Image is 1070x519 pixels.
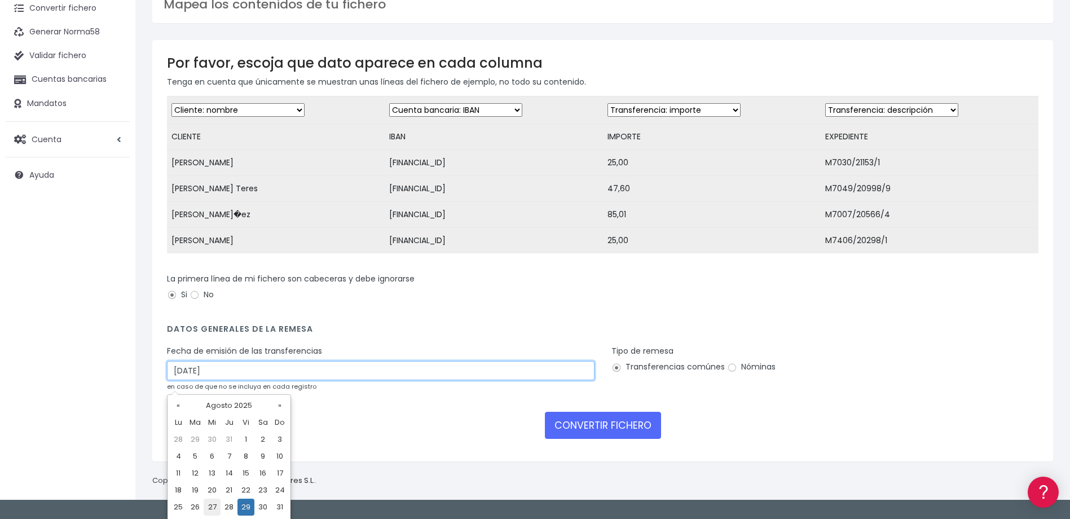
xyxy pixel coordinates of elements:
label: Nóminas [727,361,776,373]
a: Validar fichero [6,44,130,68]
th: Ju [221,414,237,431]
th: » [271,397,288,414]
td: 30 [254,499,271,516]
td: 28 [170,431,187,448]
h4: Datos generales de la remesa [167,324,1038,340]
td: 16 [254,465,271,482]
td: 21 [221,482,237,499]
td: 47,60 [603,176,821,202]
td: 26 [187,499,204,516]
a: Formatos [11,143,214,160]
a: Problemas habituales [11,160,214,178]
td: [FINANCIAL_ID] [385,150,602,176]
td: 24 [271,482,288,499]
td: 29 [187,431,204,448]
td: M7049/20998/9 [821,176,1038,202]
td: 28 [221,499,237,516]
td: 4 [170,448,187,465]
p: Copyright © 2025 . [152,475,316,487]
span: Ayuda [29,169,54,181]
td: [FINANCIAL_ID] [385,202,602,228]
td: IBAN [385,124,602,150]
h3: Por favor, escoja que dato aparece en cada columna [167,55,1038,71]
th: Agosto 2025 [187,397,271,414]
td: 31 [221,431,237,448]
th: Vi [237,414,254,431]
span: Cuenta [32,133,61,144]
a: POWERED BY ENCHANT [155,325,217,336]
p: Tenga en cuenta que únicamente se muestran unas líneas del fichero de ejemplo, no todo su contenido. [167,76,1038,88]
td: 17 [271,465,288,482]
div: Facturación [11,224,214,235]
div: Información general [11,78,214,89]
td: [PERSON_NAME] [167,150,385,176]
td: 11 [170,465,187,482]
td: 6 [204,448,221,465]
th: Ma [187,414,204,431]
td: 23 [254,482,271,499]
td: 5 [187,448,204,465]
td: CLIENTE [167,124,385,150]
label: Si [167,289,187,301]
a: Cuenta [6,127,130,151]
td: [PERSON_NAME] Teres [167,176,385,202]
td: 1 [237,431,254,448]
td: 25 [170,499,187,516]
td: 20 [204,482,221,499]
div: Convertir ficheros [11,125,214,135]
td: 10 [271,448,288,465]
td: EXPEDIENTE [821,124,1038,150]
td: 27 [204,499,221,516]
td: [FINANCIAL_ID] [385,176,602,202]
td: M7406/20298/1 [821,228,1038,254]
td: 15 [237,465,254,482]
th: « [170,397,187,414]
a: API [11,288,214,306]
td: 14 [221,465,237,482]
td: 7 [221,448,237,465]
td: 19 [187,482,204,499]
td: 3 [271,431,288,448]
label: La primera línea de mi fichero son cabeceras y debe ignorarse [167,273,415,285]
td: 31 [271,499,288,516]
button: Contáctanos [11,302,214,322]
a: Videotutoriales [11,178,214,195]
td: 12 [187,465,204,482]
a: Mandatos [6,92,130,116]
td: 9 [254,448,271,465]
label: Transferencias comúnes [611,361,725,373]
a: General [11,242,214,259]
td: 13 [204,465,221,482]
th: Sa [254,414,271,431]
td: 18 [170,482,187,499]
th: Lu [170,414,187,431]
a: Perfiles de empresas [11,195,214,213]
td: M7030/21153/1 [821,150,1038,176]
td: 8 [237,448,254,465]
td: 30 [204,431,221,448]
a: Información general [11,96,214,113]
div: Programadores [11,271,214,282]
td: 25,00 [603,150,821,176]
td: [PERSON_NAME]�ez [167,202,385,228]
td: 2 [254,431,271,448]
th: Mi [204,414,221,431]
td: IMPORTE [603,124,821,150]
button: CONVERTIR FICHERO [545,412,661,439]
a: Cuentas bancarias [6,68,130,91]
label: No [190,289,214,301]
td: M7007/20566/4 [821,202,1038,228]
label: Tipo de remesa [611,345,673,357]
small: en caso de que no se incluya en cada registro [167,382,316,391]
td: 85,01 [603,202,821,228]
th: Do [271,414,288,431]
td: [PERSON_NAME] [167,228,385,254]
td: 25,00 [603,228,821,254]
td: 29 [237,499,254,516]
a: Generar Norma58 [6,20,130,44]
td: 22 [237,482,254,499]
a: Ayuda [6,163,130,187]
label: Fecha de emisión de las transferencias [167,345,322,357]
td: [FINANCIAL_ID] [385,228,602,254]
